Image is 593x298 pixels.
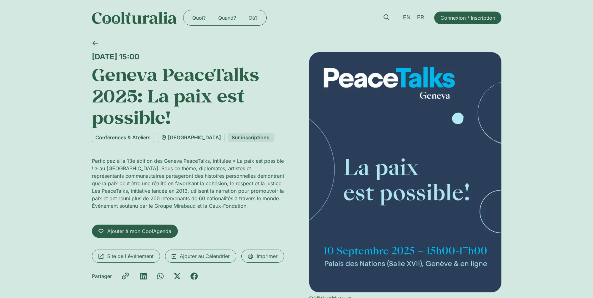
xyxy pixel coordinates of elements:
[186,13,212,23] a: Quoi?
[190,272,198,280] div: Partager sur facebook
[434,12,501,24] a: Connexion / Inscription
[140,272,147,280] div: Partager sur linkedin
[92,52,284,61] div: [DATE] 15:00
[157,272,164,280] div: Partager sur whatsapp
[92,250,160,263] a: Site de l'événement
[440,14,495,22] span: Connexion / Inscription
[403,14,411,21] span: EN
[400,13,414,22] a: EN
[165,250,236,263] a: Ajouter au Calendrier
[92,272,112,280] div: Partager
[212,13,242,23] a: Quand?
[257,252,278,260] span: Imprimer
[242,13,264,23] a: Où?
[92,133,154,142] a: Conférences & Ateliers
[417,14,424,21] span: FR
[241,250,284,263] a: Imprimer
[92,225,178,238] a: Ajouter à mon CoolAgenda
[158,133,224,142] a: [GEOGRAPHIC_DATA]
[173,272,181,280] div: Partager sur x-twitter
[180,252,230,260] span: Ajouter au Calendrier
[414,13,427,22] a: FR
[186,13,264,23] nav: Menu
[92,157,284,210] p: Participez à la 13e édition des Geneva PeaceTalks, intitulée « La paix est possible ! » au [GEOGR...
[92,64,284,128] h1: Geneva PeaceTalks 2025: La paix est possible!
[107,227,171,235] span: Ajouter à mon CoolAgenda
[107,252,153,260] span: Site de l'événement
[228,133,274,142] div: Sur inscriptions.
